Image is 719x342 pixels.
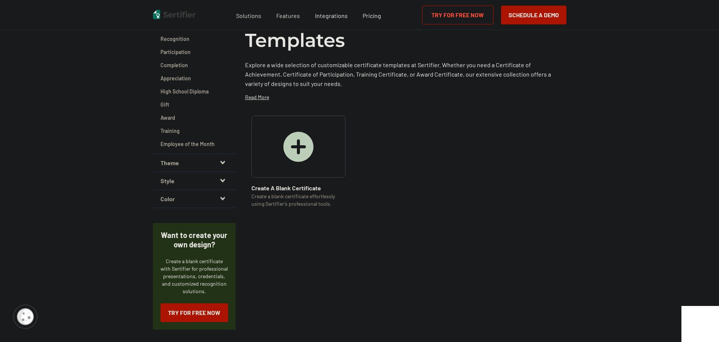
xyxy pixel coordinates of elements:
[283,132,313,162] img: Create A Blank Certificate
[251,183,345,193] span: Create A Blank Certificate
[153,172,236,190] button: Style
[363,12,381,19] span: Pricing
[363,10,381,20] a: Pricing
[160,258,228,295] p: Create a blank certificate with Sertifier for professional presentations, credentials, and custom...
[315,12,348,19] span: Integrations
[17,308,34,325] img: Cookie Popup Icon
[251,193,345,208] span: Create a blank certificate effortlessly using Sertifier’s professional tools.
[276,10,300,20] span: Features
[160,303,228,322] a: Try for Free Now
[160,127,228,135] a: Training
[501,6,566,24] button: Schedule a Demo
[160,48,228,56] a: Participation
[245,60,566,88] p: Explore a wide selection of customizable certificate templates at Sertifier. Whether you need a C...
[153,154,236,172] button: Theme
[153,10,195,19] img: Sertifier | Digital Credentialing Platform
[160,101,228,108] a: Gift
[236,10,261,20] span: Solutions
[681,306,719,342] iframe: Chat Widget
[160,75,228,82] a: Appreciation
[160,114,228,122] a: Award
[422,6,493,24] a: Try for Free Now
[160,140,228,148] a: Employee of the Month
[315,10,348,20] a: Integrations
[153,22,236,154] div: Category
[160,88,228,95] a: High School Diploma
[160,231,228,249] p: Want to create your own design?
[160,35,228,43] a: Recognition
[245,93,269,101] p: Read More
[153,190,236,208] button: Color
[160,62,228,69] a: Completion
